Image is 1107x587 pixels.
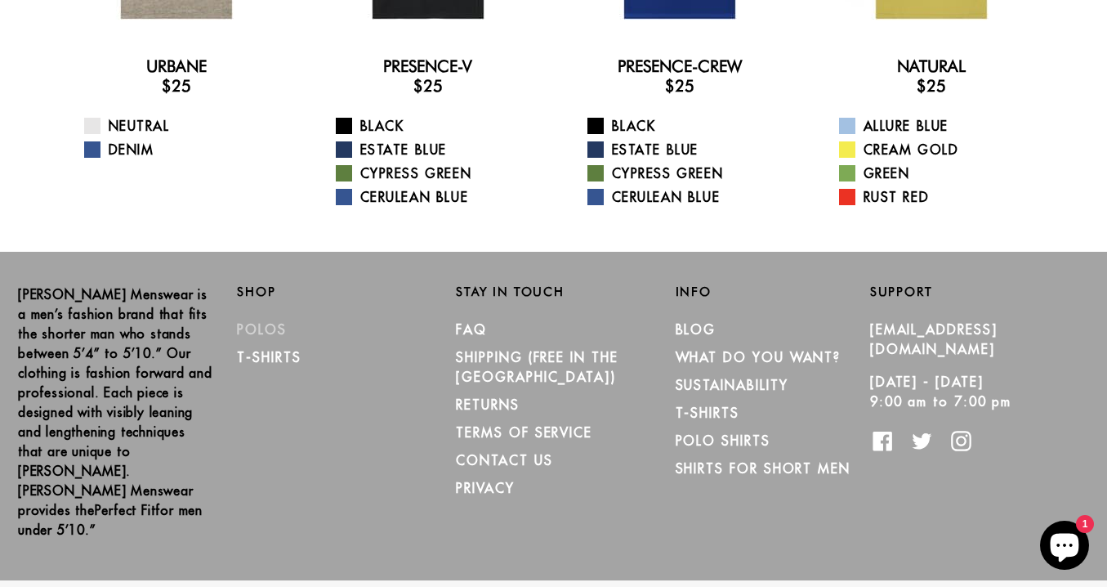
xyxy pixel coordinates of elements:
a: Cream Gold [839,140,1044,159]
a: Cypress Green [587,164,792,183]
a: Black [587,116,792,136]
a: Sustainability [676,377,788,393]
a: Rust Red [839,187,1044,207]
a: Cypress Green [336,164,541,183]
a: FAQ [456,321,487,338]
h2: Shop [237,285,431,299]
a: Denim [84,140,289,159]
inbox-online-store-chat: Shopify online store chat [1035,521,1094,574]
a: PRIVACY [456,480,514,496]
a: Allure Blue [839,116,1044,136]
a: SHIPPING (Free in the [GEOGRAPHIC_DATA]) [456,349,618,385]
a: Neutral [84,116,289,136]
a: Black [336,116,541,136]
a: CONTACT US [456,452,552,468]
a: Estate Blue [336,140,541,159]
a: Blog [676,321,716,338]
a: T-Shirts [676,405,739,421]
a: Cerulean Blue [336,187,541,207]
strong: Perfect Fit [95,502,156,518]
a: Polos [237,321,287,338]
a: What Do You Want? [676,349,841,365]
p: [DATE] - [DATE] 9:00 am to 7:00 pm [870,372,1065,411]
a: Urbane [146,56,207,76]
a: Cerulean Blue [587,187,792,207]
a: Polo Shirts [676,432,770,449]
a: Natural [897,56,966,76]
a: [EMAIL_ADDRESS][DOMAIN_NAME] [870,321,998,357]
h3: $25 [567,76,792,96]
h2: Stay in Touch [456,285,650,299]
h2: Info [676,285,870,299]
a: RETURNS [456,397,519,413]
h3: $25 [64,76,289,96]
h3: $25 [819,76,1044,96]
a: TERMS OF SERVICE [456,424,592,441]
p: [PERSON_NAME] Menswear is a men’s fashion brand that fits the shorter man who stands between 5’4”... [18,285,212,540]
a: T-Shirts [237,349,301,365]
h3: $25 [315,76,541,96]
a: Estate Blue [587,140,792,159]
a: Shirts for Short Men [676,460,850,477]
a: Presence-V [383,56,472,76]
a: Green [839,164,1044,183]
h2: Support [870,285,1089,299]
a: Presence-Crew [618,56,742,76]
